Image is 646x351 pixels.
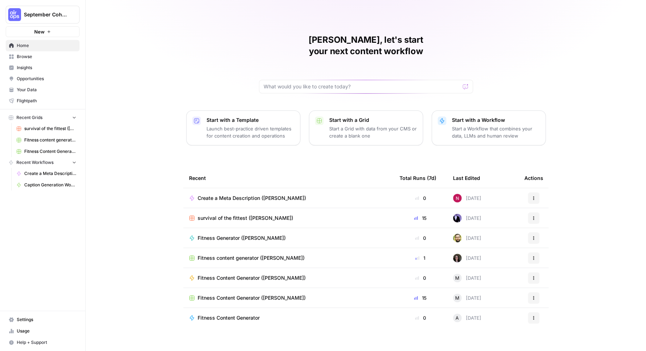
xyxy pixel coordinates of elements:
a: Settings [6,314,80,325]
div: [DATE] [453,294,481,302]
a: Create a Meta Description ([PERSON_NAME]) [13,168,80,179]
div: [DATE] [453,214,481,222]
div: [DATE] [453,234,481,242]
a: Usage [6,325,80,337]
div: 15 [400,294,442,301]
a: Insights [6,62,80,73]
img: fvupjppv8b9nt3h87yhfikz8g0rq [453,254,462,262]
a: Caption Generation Workflow Sample [13,179,80,191]
span: September Cohort [24,11,67,18]
div: [DATE] [453,314,481,322]
div: 0 [400,274,442,282]
div: [DATE] [453,274,481,282]
p: Start a Grid with data from your CMS or create a blank one [329,125,417,139]
div: [DATE] [453,254,481,262]
a: Browse [6,51,80,62]
span: Caption Generation Workflow Sample [24,182,76,188]
a: Fitness Generator ([PERSON_NAME]) [189,234,388,242]
span: Home [17,42,76,49]
div: Last Edited [453,168,480,188]
div: [DATE] [453,194,481,202]
input: What would you like to create today? [264,83,460,90]
span: A [456,314,459,321]
span: Your Data [17,87,76,93]
p: Start a Workflow that combines your data, LLMs and human review [452,125,540,139]
span: Browse [17,53,76,60]
a: Flightpath [6,95,80,107]
button: Recent Workflows [6,157,80,168]
a: Fitness Content Generator ([PERSON_NAME]) [189,294,388,301]
p: Launch best-practice driven templates for content creation and operations [207,125,294,139]
span: Usage [17,328,76,334]
img: gx5re2im8333ev5sz1r7isrbl6e6 [453,214,462,222]
button: Workspace: September Cohort [6,6,80,24]
span: Fitness Content Generator ([PERSON_NAME]) [24,148,76,155]
div: 0 [400,195,442,202]
span: Fitness content generator ([PERSON_NAME]) [198,254,305,262]
a: survival of the fittest ([PERSON_NAME]) [13,123,80,134]
div: Recent [189,168,388,188]
p: Start with a Template [207,117,294,124]
button: Recent Grids [6,112,80,123]
img: 809rsgs8fojgkhnibtwc28oh1nli [453,194,462,202]
a: Fitness Content Generator ([PERSON_NAME]) [13,146,80,157]
span: M [455,294,459,301]
button: Start with a GridStart a Grid with data from your CMS or create a blank one [309,110,423,145]
a: Home [6,40,80,51]
div: 0 [400,314,442,321]
span: Flightpath [17,98,76,104]
a: Fitness content generator ([PERSON_NAME]) [189,254,388,262]
button: Help + Support [6,337,80,348]
span: Fitness Content Generator ([PERSON_NAME]) [198,274,306,282]
span: Create a Meta Description ([PERSON_NAME]) [198,195,306,202]
span: Recent Workflows [16,159,54,166]
span: survival of the fittest ([PERSON_NAME]) [198,215,293,222]
a: survival of the fittest ([PERSON_NAME]) [189,215,388,222]
span: Help + Support [17,339,76,346]
a: Your Data [6,84,80,96]
a: Fitness Content Generator ([PERSON_NAME]) [189,274,388,282]
a: Opportunities [6,73,80,84]
p: Start with a Grid [329,117,417,124]
span: Create a Meta Description ([PERSON_NAME]) [24,170,76,177]
img: September Cohort Logo [8,8,21,21]
span: Insights [17,64,76,71]
button: New [6,26,80,37]
span: Fitness Content Generator ([PERSON_NAME]) [198,294,306,301]
span: Fitness Content Generator [198,314,260,321]
span: Settings [17,316,76,323]
button: Start with a TemplateLaunch best-practice driven templates for content creation and operations [186,110,300,145]
div: 1 [400,254,442,262]
span: Fitness content generator ([PERSON_NAME]) [24,137,76,143]
h1: [PERSON_NAME], let's start your next content workflow [259,34,473,57]
div: 0 [400,234,442,242]
a: Fitness Content Generator [189,314,388,321]
a: Create a Meta Description ([PERSON_NAME]) [189,195,388,202]
p: Start with a Workflow [452,117,540,124]
div: Actions [524,168,543,188]
button: Start with a WorkflowStart a Workflow that combines your data, LLMs and human review [432,110,546,145]
div: 15 [400,215,442,222]
span: survival of the fittest ([PERSON_NAME]) [24,125,76,132]
span: M [455,274,459,282]
span: Fitness Generator ([PERSON_NAME]) [198,234,286,242]
div: Total Runs (7d) [400,168,436,188]
span: New [34,28,45,35]
span: Recent Grids [16,114,42,121]
span: Opportunities [17,76,76,82]
img: pr6y7tahrlqeiidi58iaqc4iglhc [453,234,462,242]
a: Fitness content generator ([PERSON_NAME]) [13,134,80,146]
